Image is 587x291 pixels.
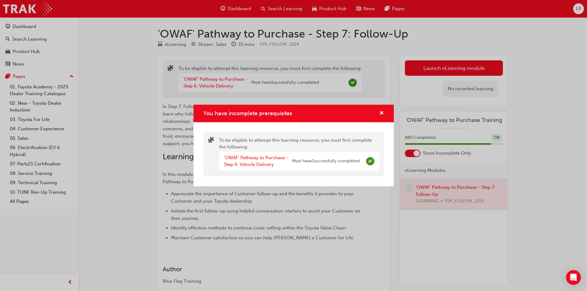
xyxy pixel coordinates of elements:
[379,110,384,117] button: cross-icon
[208,137,214,144] span: puzzle-icon
[224,155,288,168] a: 'OWAF' Pathway to Purchase - Step 6: Vehicle Delivery
[203,110,292,117] span: You have incomplete prerequisites
[292,158,360,165] span: Must have Successfully completed
[219,137,379,172] div: To be eligible to attempt this learning resource, you must first complete the following:
[566,270,581,285] div: Open Intercom Messenger
[379,111,384,116] span: cross-icon
[366,157,374,165] span: Complete
[194,105,394,186] div: You have incomplete prerequisites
